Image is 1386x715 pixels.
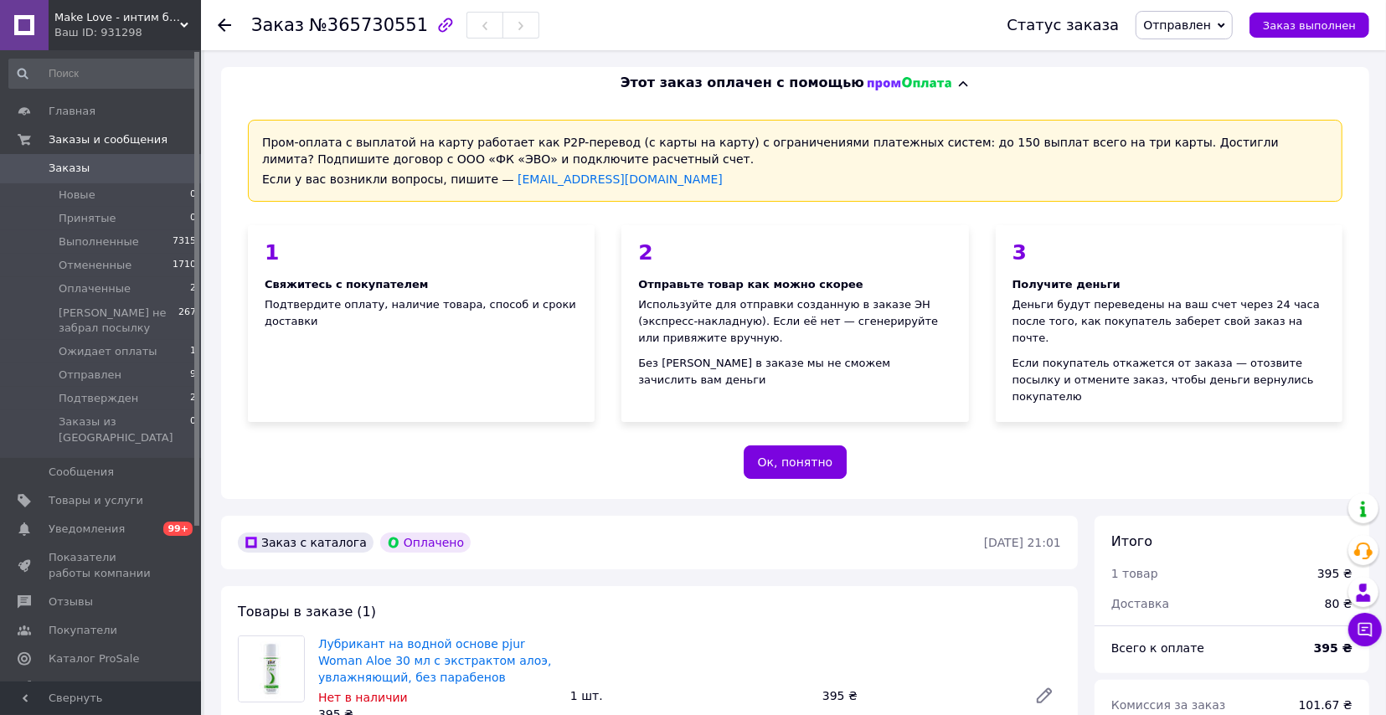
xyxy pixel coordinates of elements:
span: 7315 [173,234,196,249]
div: Пром-оплата с выплатой на карту работает как P2P-перевод (с карты на карту) с ограничениями плате... [248,120,1342,202]
a: [EMAIL_ADDRESS][DOMAIN_NAME] [518,172,723,186]
span: Покупатели [49,623,117,638]
span: Заказы из [GEOGRAPHIC_DATA] [59,414,190,445]
div: Если покупатель откажется от заказа — отозвите посылку и отмените заказ, чтобы деньги вернулись п... [1012,355,1326,405]
div: Ваш ID: 931298 [54,25,201,40]
div: Статус заказа [1007,17,1119,33]
a: Лубрикант на водной основе pjur Woman Aloe 30 мл с экстрактом алоэ, увлажняющий, без парабенов [318,637,551,684]
span: 99+ [163,522,193,536]
div: 1 [265,242,578,263]
div: Подтвердите оплату, наличие товара, способ и сроки доставки [248,225,595,422]
span: Заказ выполнен [1263,19,1356,32]
span: Свяжитесь с покупателем [265,278,428,291]
span: Итого [1111,533,1152,549]
span: Главная [49,104,95,119]
button: Чат с покупателем [1348,613,1382,646]
div: Без [PERSON_NAME] в заказе мы не сможем зачислить вам деньги [638,355,951,388]
div: Деньги будут переведены на ваш счет через 24 часа после того, как покупатель заберет свой заказ н... [1012,296,1326,347]
div: 395 ₴ [816,684,1021,707]
span: Каталог ProSale [49,651,139,666]
div: 80 ₴ [1315,585,1363,622]
span: 0 [190,211,196,226]
span: Показатели работы компании [49,550,155,580]
span: Новые [59,188,95,203]
span: Товары и услуги [49,493,143,508]
button: Ок, понятно [744,445,848,479]
div: Оплачено [380,532,471,553]
img: Лубрикант на водной основе pjur Woman Aloe 30 мл с экстрактом алоэ, увлажняющий, без парабенов [239,636,304,702]
span: 1 [190,344,196,359]
span: Получите деньги [1012,278,1121,291]
a: Редактировать [1028,679,1061,712]
span: 1710 [173,258,196,273]
span: Подтвержден [59,391,138,406]
span: Нет в наличии [318,691,408,704]
button: Заказ выполнен [1249,13,1369,38]
div: Вернуться назад [218,17,231,33]
span: Заказ [251,15,304,35]
span: Отмененные [59,258,131,273]
span: Уведомления [49,522,125,537]
div: 395 ₴ [1317,565,1353,582]
span: Make Love - интим бутик [54,10,180,25]
div: Если у вас возникли вопросы, пишите — [262,171,1328,188]
span: Отправлен [1143,18,1211,32]
div: 2 [638,242,951,263]
span: 267 [178,306,196,336]
span: Оплаченные [59,281,131,296]
span: Выполненные [59,234,139,249]
span: Отправьте товар как можно скорее [638,278,863,291]
span: Комиссия за заказ [1111,698,1226,712]
span: Аналитика [49,680,111,695]
span: 101.67 ₴ [1299,698,1353,712]
span: Всего к оплате [1111,641,1204,655]
span: Заказы и сообщения [49,132,167,147]
span: 9 [190,368,196,383]
span: 2 [190,391,196,406]
span: Ожидает оплаты [59,344,157,359]
span: №365730551 [309,15,428,35]
span: Заказы [49,161,90,176]
span: 2 [190,281,196,296]
time: [DATE] 21:01 [984,536,1061,549]
div: Заказ с каталога [238,532,374,553]
div: 1 шт. [564,684,816,707]
span: Отправлен [59,368,121,383]
input: Поиск [8,59,198,89]
span: 0 [190,414,196,445]
span: 1 товар [1111,567,1158,580]
span: Доставка [1111,597,1169,610]
span: [PERSON_NAME] не забрал посылку [59,306,178,336]
span: Этот заказ оплачен с помощью [621,74,864,93]
b: 395 ₴ [1314,641,1353,655]
div: 3 [1012,242,1326,263]
div: Используйте для отправки созданную в заказе ЭН (экспресс-накладную). Если её нет — сгенерируйте и... [638,296,951,347]
span: Отзывы [49,594,93,610]
span: Товары в заказе (1) [238,604,376,620]
span: 0 [190,188,196,203]
span: Принятые [59,211,116,226]
span: Сообщения [49,465,114,480]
